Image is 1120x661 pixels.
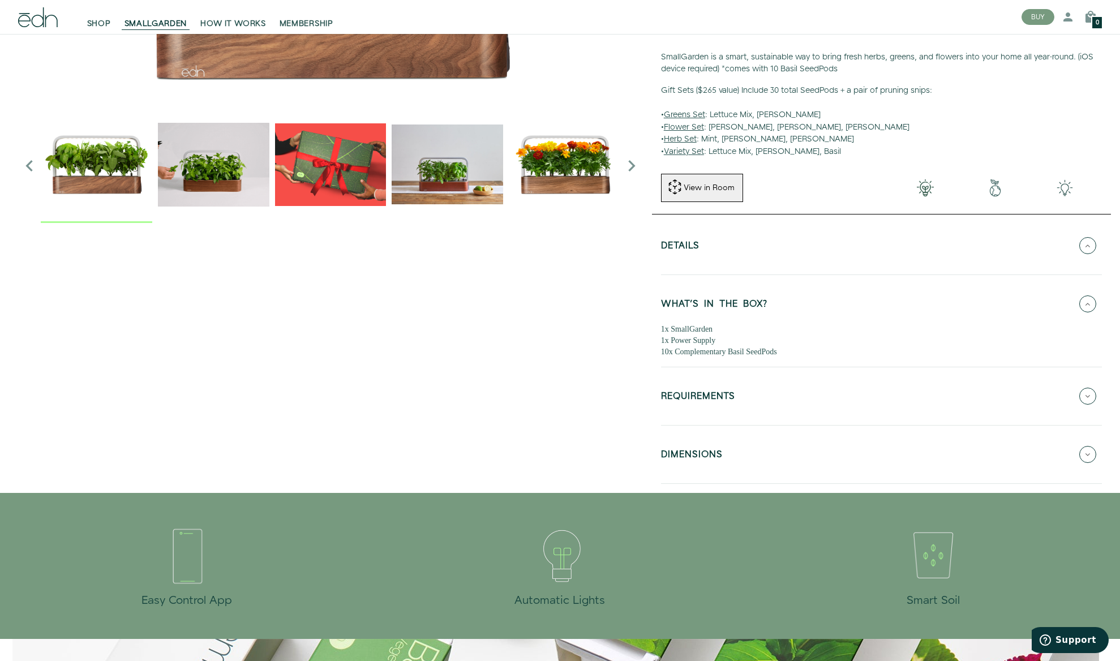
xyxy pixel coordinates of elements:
iframe: Opens a widget where you can find more information [1032,627,1109,655]
a: SMALLGARDEN [118,5,194,29]
h5: Details [661,241,700,254]
div: 4 / 6 [392,109,503,223]
img: edn-smallgarden-marigold-hero-SLV-2000px_1024x.png [509,109,620,220]
img: edn-smallgarden-mixed-herbs-table-product-2000px_1024x.jpg [392,109,503,220]
u: Flower Set [664,122,704,133]
span: SHOP [87,18,111,29]
p: SmallGarden is a smart, sustainable way to bring fresh herbs, greens, and flowers into your home ... [661,51,1102,76]
div: 1 / 6 [41,109,152,223]
button: WHAT'S IN THE BOX? [661,284,1102,324]
button: BUY [1022,9,1054,25]
img: green-earth.png [960,179,1030,196]
i: Next slide [620,154,643,177]
h5: WHAT'S IN THE BOX? [661,299,767,312]
div: 5 / 6 [509,109,620,223]
div: 3 / 6 [275,109,387,223]
a: SHOP [80,5,118,29]
span: SMALLGARDEN [125,18,187,29]
a: HOW IT WORKS [194,5,272,29]
u: Variety Set [664,146,704,157]
h5: DIMENSIONS [661,450,723,463]
span: HOW IT WORKS [200,18,265,29]
img: Official-EDN-SMALLGARDEN-HERB-HERO-SLV-2000px_1024x.png [41,109,152,220]
img: edn-trim-basil.2021-09-07_14_55_24_1024x.gif [158,109,269,220]
span: MEMBERSHIP [280,18,333,29]
button: DIMENSIONS [661,435,1102,474]
div: 2 / 6 [158,109,269,223]
h3: Easy Control App [141,595,232,607]
h5: REQUIREMENTS [661,392,735,405]
img: website-icons-05_960x.png [147,516,226,595]
div: View in Room [683,182,736,194]
u: Herb Set [664,134,697,145]
button: REQUIREMENTS [661,376,1102,416]
img: website-icons-04_ebb2a09f-fb29-45bc-ba4d-66be10a1b697_256x256_crop_center.png [520,516,599,595]
img: edn-smallgarden-tech.png [1030,179,1100,196]
a: MEMBERSHIP [273,5,340,29]
img: EMAILS_-_Holiday_21_PT1_28_9986b34a-7908-4121-b1c1-9595d1e43abe_1024x.png [275,109,387,220]
p: • : Lettuce Mix, [PERSON_NAME] • : [PERSON_NAME], [PERSON_NAME], [PERSON_NAME] • : Mint, [PERSON_... [661,85,1102,158]
h3: Smart Soil [894,595,973,607]
div: 3 / 4 [746,516,1120,616]
img: website-icons-01_bffe4e8e-e6ad-4baf-b3bb-415061d1c4fc_960x.png [894,516,973,595]
b: Gift Sets ($265 value) Include 30 total SeedPods + a pair of pruning snips: [661,85,932,96]
div: 1x SmallGarden 1x Power Supply 10x Complementary Basil SeedPods [661,324,1102,358]
div: 2 / 4 [374,516,747,616]
button: View in Room [661,174,743,202]
img: 001-light-bulb.png [890,179,960,196]
span: 0 [1096,20,1099,26]
button: Details [661,226,1102,265]
h3: Automatic Lights [514,595,605,607]
i: Previous slide [18,154,41,177]
u: Greens Set [664,109,705,121]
